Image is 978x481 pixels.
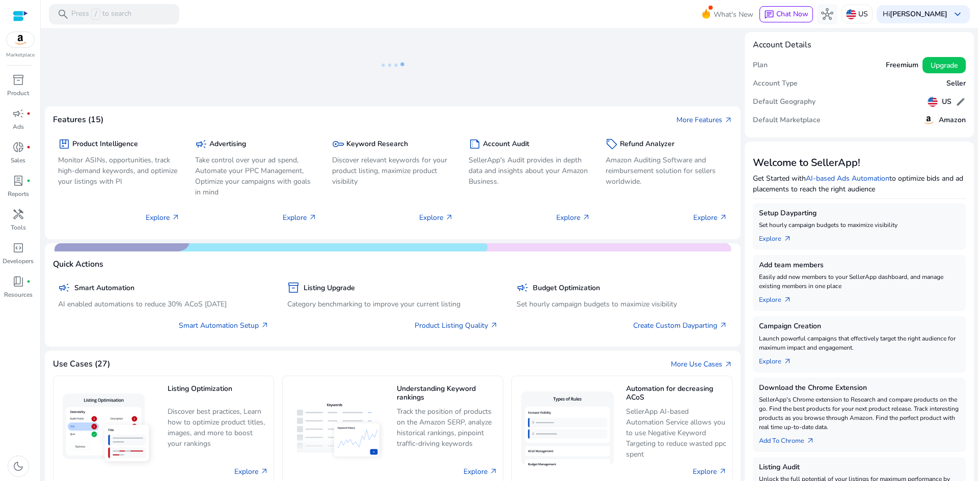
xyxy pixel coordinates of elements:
p: SellerApp's Chrome extension to Research and compare products on the go. Find the best products f... [759,395,960,432]
span: Chat Now [776,9,808,19]
span: campaign [517,281,529,294]
img: amazon.svg [7,32,34,47]
h5: Account Audit [483,140,529,149]
a: Explore [693,466,727,477]
span: chat [764,10,774,20]
span: package [58,138,70,150]
span: arrow_outward [783,296,792,304]
span: arrow_outward [172,213,180,221]
p: Marketplace [6,51,35,59]
span: book_4 [12,275,24,288]
h4: Quick Actions [53,260,103,269]
p: AI enabled automations to reduce 30% ACoS [DATE] [58,299,269,309]
h5: Listing Audit [759,463,960,472]
h5: Default Geography [753,98,816,106]
span: arrow_outward [806,437,814,445]
button: chatChat Now [759,6,813,22]
span: arrow_outward [260,467,268,475]
span: fiber_manual_record [26,111,31,116]
h5: Add team members [759,261,960,270]
span: arrow_outward [309,213,317,221]
p: Get Started with to optimize bids and ad placements to reach the right audience [753,173,966,194]
span: lab_profile [12,175,24,187]
button: Upgrade [922,57,966,73]
a: More Use Casesarrow_outward [671,359,732,370]
h4: Features (15) [53,115,103,125]
span: search [57,8,69,20]
p: Reports [8,189,29,199]
h5: Default Marketplace [753,116,821,125]
span: arrow_outward [719,321,727,329]
img: Automation for decreasing ACoS [517,387,618,473]
h5: Plan [753,61,768,70]
h5: Advertising [209,140,246,149]
span: campaign [12,107,24,120]
p: Discover best practices, Learn how to optimize product titles, images, and more to boost your ran... [168,406,268,449]
span: arrow_outward [783,235,792,243]
span: arrow_outward [719,213,727,221]
p: Category benchmarking to improve your current listing [287,299,498,309]
span: handyman [12,208,24,220]
p: Launch powerful campaigns that effectively target the right audience for maximum impact and engag... [759,334,960,352]
span: key [332,138,344,150]
h5: Refund Analyzer [620,140,674,149]
p: Monitor ASINs, opportunities, track high-demand keywords, and optimize your listings with PI [58,155,180,187]
span: arrow_outward [445,213,453,221]
p: Set hourly campaign budgets to maximize visibility [517,299,727,309]
span: arrow_outward [490,321,498,329]
p: Discover relevant keywords for your product listing, maximize product visibility [332,155,454,187]
p: Easily add new members to your SellerApp dashboard, and manage existing members in one place [759,272,960,291]
p: SellerApp AI-based Automation Service allows you to use Negative Keyword Targeting to reduce wast... [626,406,727,460]
span: fiber_manual_record [26,179,31,183]
h4: Use Cases (27) [53,359,110,369]
span: arrow_outward [582,213,590,221]
img: Listing Optimization [59,389,159,472]
p: Explore [693,212,727,223]
h5: Amazon [939,116,966,125]
h5: US [942,98,952,106]
span: edit [956,97,966,107]
span: donut_small [12,141,24,153]
p: Take control over your ad spend, Automate your PPC Management, Optimize your campaigns with goals... [195,155,317,197]
span: inventory_2 [287,281,300,294]
img: us.svg [846,9,856,19]
span: hub [821,8,833,20]
a: AI-based Ads Automation [806,174,889,183]
h5: Download the Chrome Extension [759,384,960,392]
p: Hi [883,11,947,18]
h5: Smart Automation [74,284,134,293]
a: Explorearrow_outward [759,230,800,244]
p: Explore [556,212,590,223]
button: hub [817,4,837,24]
span: dark_mode [12,460,24,472]
p: SellerApp's Audit provides in depth data and insights about your Amazon Business. [469,155,590,187]
p: Developers [3,257,34,266]
span: arrow_outward [724,116,732,124]
span: campaign [58,281,70,294]
h5: Account Type [753,79,798,88]
p: US [858,5,868,23]
span: fiber_manual_record [26,279,31,284]
p: Press to search [71,9,131,20]
p: Sales [11,156,25,165]
h5: Listing Upgrade [304,284,355,293]
a: Explorearrow_outward [759,291,800,305]
a: More Featuresarrow_outward [676,115,732,125]
a: Explore [464,466,498,477]
h5: Seller [946,79,966,88]
span: / [91,9,100,20]
span: inventory_2 [12,74,24,86]
span: arrow_outward [724,360,732,369]
a: Product Listing Quality [415,320,498,331]
span: fiber_manual_record [26,145,31,149]
a: Add To Chrome [759,432,823,446]
h5: Freemium [886,61,918,70]
a: Create Custom Dayparting [633,320,727,331]
p: Set hourly campaign budgets to maximize visibility [759,220,960,230]
p: Ads [13,122,24,131]
h5: Product Intelligence [72,140,138,149]
h5: Listing Optimization [168,385,268,403]
p: Resources [4,290,33,299]
span: arrow_outward [261,321,269,329]
img: Understanding Keyword rankings [288,395,389,465]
